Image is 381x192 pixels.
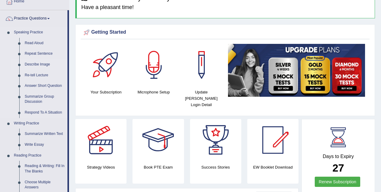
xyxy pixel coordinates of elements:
a: Respond To A Situation [22,107,67,118]
a: Speaking Practice [11,27,67,38]
h4: EW Booklet Download [247,164,298,170]
div: Getting Started [82,28,368,37]
h4: Your Subscription [85,89,127,95]
a: Reading Practice [11,150,67,161]
a: Answer Short Question [22,81,67,91]
h4: Microphone Setup [133,89,174,95]
a: Summarize Written Text [22,129,67,139]
a: Renew Subscription [315,177,360,187]
h4: Have a pleasant time! [81,5,370,11]
a: Read Aloud [22,38,67,49]
a: Re-tell Lecture [22,70,67,81]
h4: Book PTE Exam [133,164,184,170]
a: Repeat Sentence [22,48,67,59]
a: Write Essay [22,139,67,150]
img: small5.jpg [228,44,365,97]
h4: Days to Expiry [308,154,368,159]
b: 27 [333,162,344,174]
a: Describe Image [22,59,67,70]
a: Practice Questions [0,10,67,25]
a: Writing Practice [11,118,67,129]
h4: Strategy Videos [75,164,126,170]
h4: Success Stories [190,164,241,170]
a: Summarize Group Discussion [22,91,67,107]
h4: Update [PERSON_NAME] Login Detail [180,89,222,108]
a: Reading & Writing: Fill In The Blanks [22,161,67,177]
